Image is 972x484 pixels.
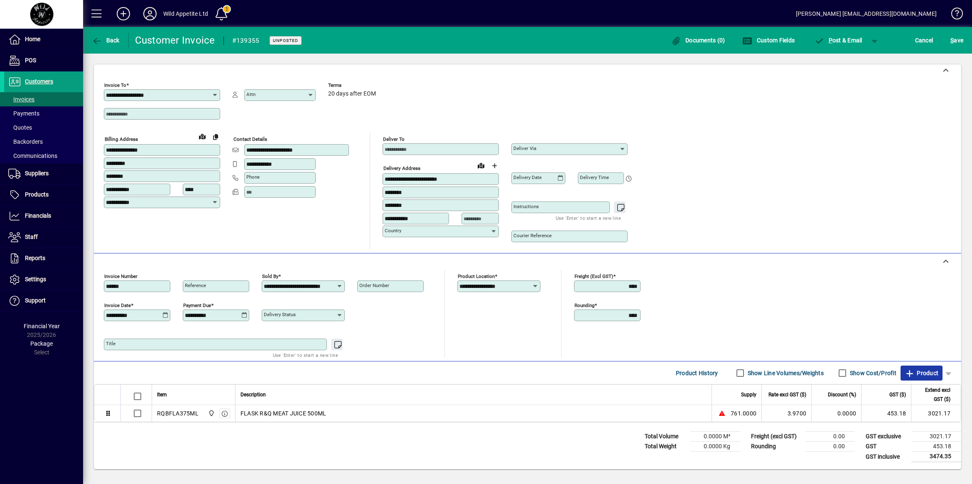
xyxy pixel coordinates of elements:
span: 20 days after EOM [328,91,376,97]
mat-label: Delivery status [264,312,296,317]
mat-label: Freight (excl GST) [574,273,613,279]
span: Invoices [8,96,34,103]
button: Cancel [913,33,935,48]
mat-label: Attn [246,91,255,97]
a: Communications [4,149,83,163]
button: Product History [673,366,722,381]
span: Reports [25,255,45,261]
span: Suppliers [25,170,49,177]
td: GST [862,442,911,452]
a: Products [4,184,83,205]
a: Support [4,290,83,311]
span: Staff [25,233,38,240]
button: Post & Email [810,33,866,48]
mat-label: Courier Reference [513,233,552,238]
button: Choose address [488,159,501,172]
span: Back [92,37,120,44]
mat-label: Invoice To [104,82,126,88]
span: Support [25,297,46,304]
a: Payments [4,106,83,120]
span: Product [905,366,938,380]
mat-label: Instructions [513,204,539,209]
a: Quotes [4,120,83,135]
button: Copy to Delivery address [209,130,222,143]
div: 3.9700 [767,409,806,418]
mat-label: Country [385,228,401,233]
span: Product History [676,366,718,380]
a: Home [4,29,83,50]
td: 0.0000 [811,405,861,422]
span: Item [157,390,167,399]
td: GST exclusive [862,432,911,442]
app-page-header-button: Back [83,33,129,48]
span: Communications [8,152,57,159]
td: 3474.35 [911,452,961,462]
mat-label: Payment due [183,302,211,308]
a: POS [4,50,83,71]
a: Backorders [4,135,83,149]
td: 453.18 [911,442,961,452]
span: Financials [25,212,51,219]
td: 0.0000 M³ [690,432,740,442]
span: P [829,37,832,44]
mat-label: Invoice number [104,273,137,279]
div: [PERSON_NAME] [EMAIL_ADDRESS][DOMAIN_NAME] [796,7,937,20]
span: Home [25,36,40,42]
a: Suppliers [4,163,83,184]
mat-label: Deliver via [513,145,536,151]
span: Cancel [915,34,933,47]
mat-label: Title [106,341,115,346]
a: View on map [474,159,488,172]
button: Back [90,33,122,48]
button: Profile [137,6,163,21]
span: Payments [8,110,39,117]
span: Backorders [8,138,43,145]
span: Rate excl GST ($) [768,390,806,399]
span: Terms [328,83,378,88]
span: S [950,37,954,44]
span: 761.0000 [731,409,756,418]
span: Customers [25,78,53,85]
button: Product [901,366,943,381]
td: GST inclusive [862,452,911,462]
span: ave [950,34,963,47]
span: Supply [741,390,756,399]
a: Settings [4,269,83,290]
a: Reports [4,248,83,269]
a: Invoices [4,92,83,106]
mat-label: Sold by [262,273,278,279]
mat-label: Product location [458,273,495,279]
div: #139355 [232,34,260,47]
label: Show Line Volumes/Weights [746,369,824,377]
span: Financial Year [24,323,60,329]
button: Save [948,33,965,48]
td: 3021.17 [911,405,961,422]
td: 0.00 [805,442,855,452]
a: Financials [4,206,83,226]
mat-label: Rounding [574,302,594,308]
mat-label: Order number [359,283,389,288]
span: Quotes [8,124,32,131]
td: 0.0000 Kg [690,442,740,452]
span: Description [241,390,266,399]
a: View on map [196,130,209,143]
mat-label: Phone [246,174,260,180]
span: ost & Email [814,37,862,44]
a: Knowledge Base [945,2,962,29]
span: Settings [25,276,46,283]
button: Add [110,6,137,21]
span: Extend excl GST ($) [916,386,950,404]
div: Wild Appetite Ltd [163,7,208,20]
mat-label: Deliver To [383,136,405,142]
span: Custom Fields [742,37,795,44]
td: 0.00 [805,432,855,442]
div: RQBFLA375ML [157,409,199,418]
mat-label: Delivery time [580,174,609,180]
mat-label: Delivery date [513,174,542,180]
mat-hint: Use 'Enter' to start a new line [556,213,621,223]
mat-hint: Use 'Enter' to start a new line [273,350,338,360]
td: Rounding [747,442,805,452]
button: Documents (0) [669,33,727,48]
td: 3021.17 [911,432,961,442]
td: Total Weight [641,442,690,452]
